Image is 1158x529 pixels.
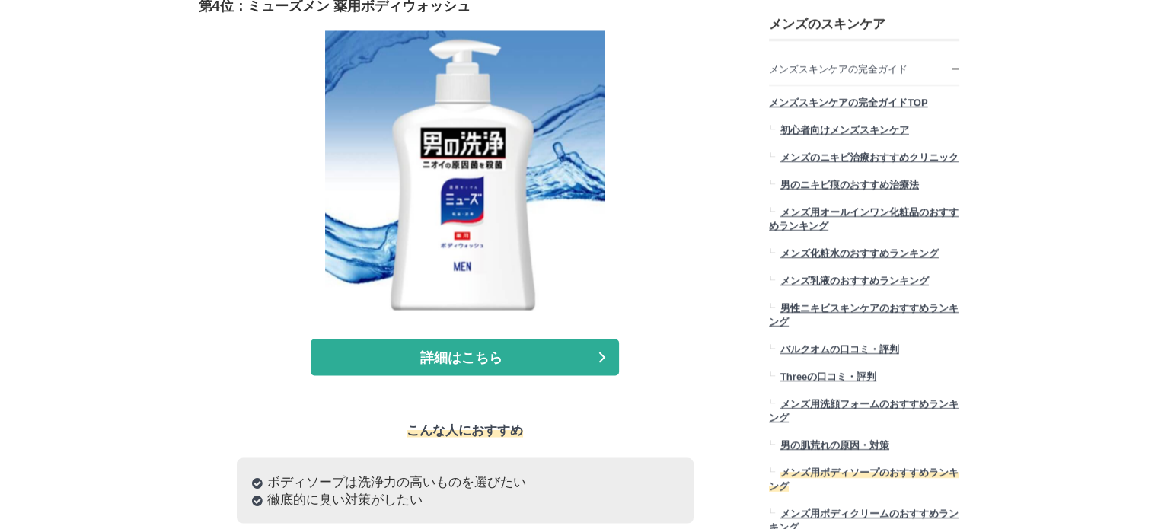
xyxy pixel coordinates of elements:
a: 詳細はこちら [311,339,619,375]
a: 初心者向けメンズスキンケア [769,119,959,146]
a: 男のニキビ痕のおすすめ治療法 [769,174,959,201]
span: バルクオムの口コミ・評判 [780,343,899,355]
a: メンズスキンケアの完全ガイド [769,53,959,85]
a: メンズ用洗顔フォームのおすすめランキング [769,393,959,434]
span: Threeの口コミ・評判 [780,371,876,382]
span: 初心者向けメンズスキンケア [780,124,909,135]
span: こんな人におすすめ [407,422,523,437]
a: メンズスキンケアの完全ガイドTOP [769,86,959,119]
a: メンズ用ボディソープのおすすめランキング [769,461,959,502]
li: 徹底的に臭い対策がしたい [252,490,678,508]
span: 男のニキビ痕のおすすめ治療法 [780,179,919,190]
a: メンズ化粧水のおすすめランキング [769,242,959,269]
span: 男性ニキビスキンケアのおすすめランキング [769,302,959,327]
span: メンズ用ボディソープのおすすめランキング [769,467,959,492]
a: 男の肌荒れの原因・対策 [769,434,959,461]
span: メンズスキンケアの完全ガイド [769,63,908,75]
a: バルクオムの口コミ・評判 [769,338,959,365]
a: メンズ用オールインワン化粧品のおすすめランキング [769,201,959,242]
li: ボディソープは洗浄力の高いものを選びたい [252,473,678,490]
span: メンズのニキビ治療おすすめクリニック [780,151,959,163]
a: メンズ乳液のおすすめランキング [769,269,959,297]
span: メンズ化粧水のおすすめランキング [780,247,939,259]
img: ミューズメン 薬用ボディウォッシュ [325,30,605,316]
span: メンズ乳液のおすすめランキング [780,275,929,286]
a: Threeの口コミ・評判 [769,365,959,393]
span: メンズスキンケアの完全ガイドTOP [769,97,928,108]
span: メンズ用オールインワン化粧品のおすすめランキング [769,206,959,231]
a: 男性ニキビスキンケアのおすすめランキング [769,297,959,338]
h3: メンズのスキンケア [769,15,959,33]
a: メンズのニキビ治療おすすめクリニック [769,146,959,174]
span: メンズ用洗顔フォームのおすすめランキング [769,398,959,423]
span: 男の肌荒れの原因・対策 [780,439,889,451]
